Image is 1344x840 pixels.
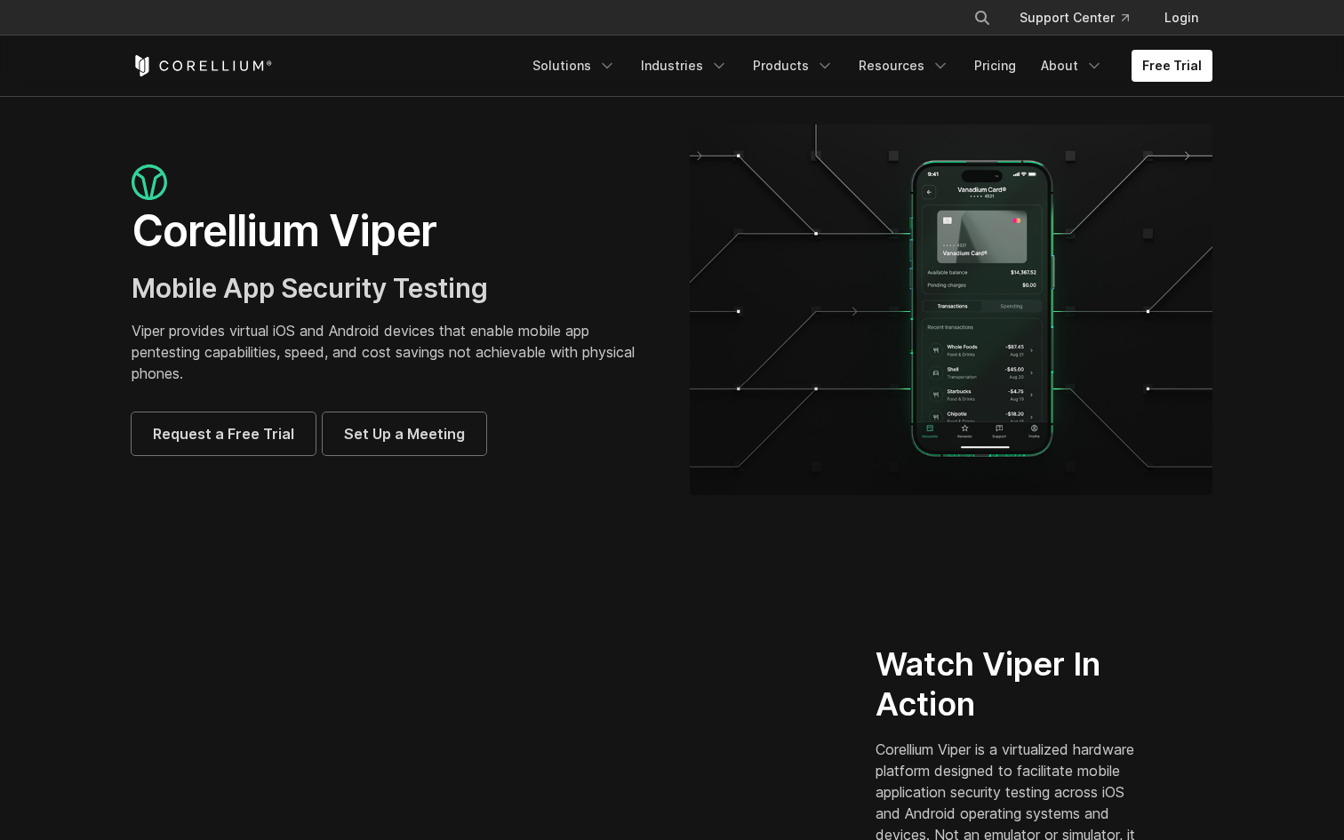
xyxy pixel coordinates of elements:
a: Resources [848,50,960,82]
img: viper_icon_large [132,164,167,201]
h2: Watch Viper In Action [876,644,1145,724]
span: Mobile App Security Testing [132,272,488,304]
a: Support Center [1005,2,1143,34]
a: Login [1150,2,1212,34]
h1: Corellium Viper [132,204,654,258]
a: Corellium Home [132,55,273,76]
div: Navigation Menu [522,50,1212,82]
a: Set Up a Meeting [323,412,486,455]
a: Solutions [522,50,627,82]
button: Search [966,2,998,34]
a: Request a Free Trial [132,412,316,455]
img: viper_hero [690,124,1212,495]
p: Viper provides virtual iOS and Android devices that enable mobile app pentesting capabilities, sp... [132,320,654,384]
a: About [1030,50,1114,82]
a: Free Trial [1132,50,1212,82]
a: Products [742,50,844,82]
a: Industries [630,50,739,82]
a: Pricing [964,50,1027,82]
span: Request a Free Trial [153,423,294,444]
div: Navigation Menu [952,2,1212,34]
span: Set Up a Meeting [344,423,465,444]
